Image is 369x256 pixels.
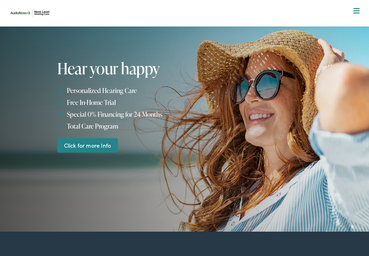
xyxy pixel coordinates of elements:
[57,108,242,120] li: Special 0% Financing for 24 Months
[12,25,362,44] a: What We Offer
[57,120,242,132] li: Total Care Program
[57,85,242,96] li: Personalized Hearing Care
[57,60,242,77] h1: Hear your happy
[57,96,242,108] li: Free In-Home Trial
[57,138,118,153] a: Click for more Info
